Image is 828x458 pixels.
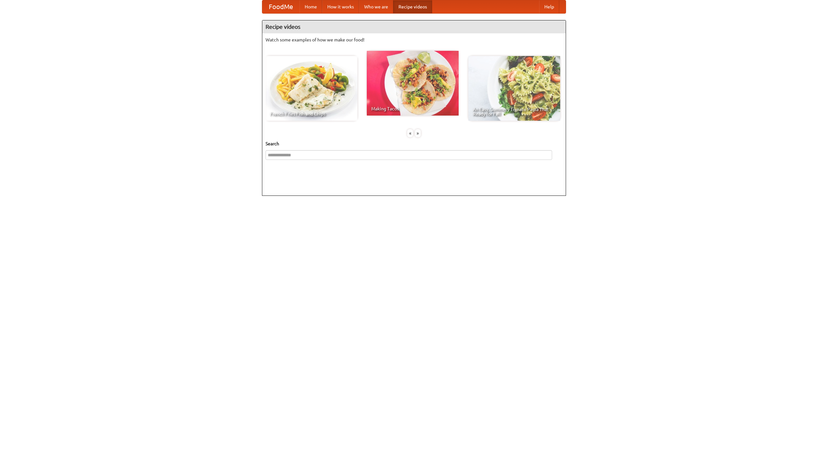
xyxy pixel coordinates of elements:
[262,20,566,33] h4: Recipe videos
[266,56,357,121] a: French Fries Fish and Chips
[371,106,454,111] span: Making Tacos
[468,56,560,121] a: An Easy, Summery Tomato Pasta That's Ready for Fall
[393,0,432,13] a: Recipe videos
[415,129,421,137] div: »
[359,0,393,13] a: Who we are
[266,37,562,43] p: Watch some examples of how we make our food!
[539,0,559,13] a: Help
[266,140,562,147] h5: Search
[322,0,359,13] a: How it works
[262,0,300,13] a: FoodMe
[407,129,413,137] div: «
[270,112,353,116] span: French Fries Fish and Chips
[473,107,556,116] span: An Easy, Summery Tomato Pasta That's Ready for Fall
[300,0,322,13] a: Home
[367,51,459,116] a: Making Tacos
